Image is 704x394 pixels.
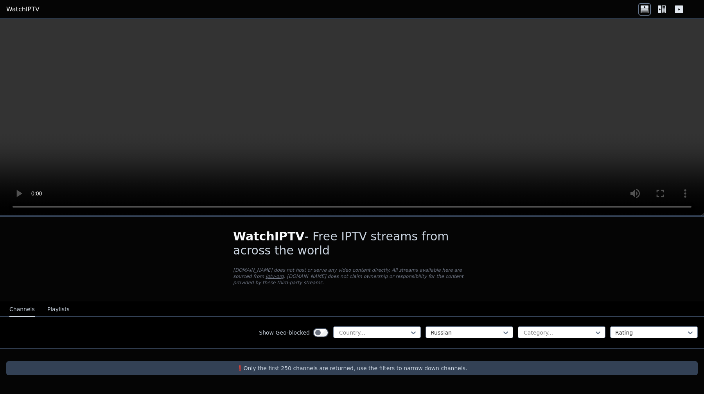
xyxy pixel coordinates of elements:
button: Channels [9,302,35,317]
p: ❗️Only the first 250 channels are returned, use the filters to narrow down channels. [9,364,695,372]
h1: - Free IPTV streams from across the world [233,229,471,258]
a: iptv-org [266,274,284,279]
p: [DOMAIN_NAME] does not host or serve any video content directly. All streams available here are s... [233,267,471,286]
button: Playlists [47,302,70,317]
a: WatchIPTV [6,5,40,14]
label: Show Geo-blocked [259,329,310,337]
span: WatchIPTV [233,229,305,243]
